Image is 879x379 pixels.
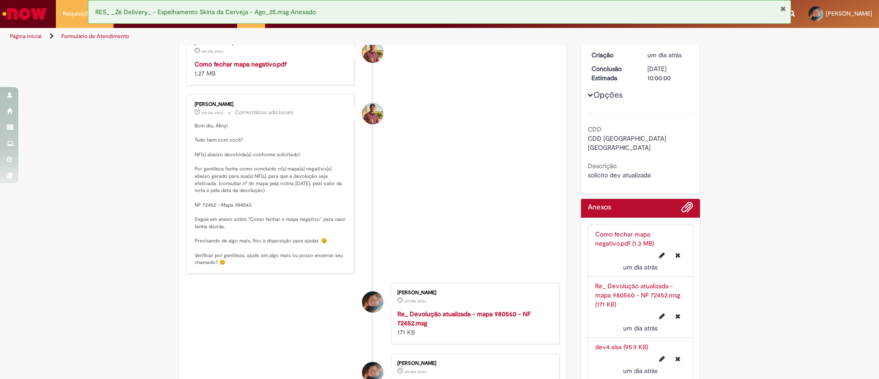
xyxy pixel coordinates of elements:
ul: Trilhas de página [7,28,579,45]
time: 27/08/2025 08:16:35 [623,367,657,375]
span: um dia atrás [201,49,223,54]
div: 1.27 MB [195,60,347,78]
div: [DATE] 10:00:00 [647,64,690,82]
span: um dia atrás [623,367,657,375]
div: 27/08/2025 08:16:45 [647,50,690,60]
div: 171 KB [397,309,550,337]
button: Adicionar anexos [681,201,693,218]
time: 27/08/2025 09:45:27 [201,49,223,54]
a: Formulário de Atendimento [61,33,129,40]
span: um dia atrás [201,110,223,115]
button: Editar nome de arquivo Como fechar mapa negativo.pdf [654,248,670,263]
button: Fechar Notificação [780,5,786,12]
img: ServiceNow [1,5,48,23]
div: [PERSON_NAME] [397,361,550,366]
button: Excluir dev4.xlsx [670,352,686,366]
b: Descrição [588,162,617,170]
time: 27/08/2025 08:16:39 [404,298,426,304]
span: um dia atrás [404,369,426,374]
time: 27/08/2025 08:16:45 [647,51,682,59]
div: [PERSON_NAME] [195,102,347,107]
b: CDD [588,125,602,133]
a: Re_ Devolução atualizada - mapa 980560 - NF 72452.msg (171 KB) [595,282,680,308]
div: Vitor Jeremias Da Silva [362,42,383,63]
a: dev4.xlsx (95.9 KB) [595,343,648,351]
button: Excluir Como fechar mapa negativo.pdf [670,248,686,263]
span: RES_ _Zé Delivery_ - Espelhamento Skina da Cerveja - Ago_25.msg Anexado [95,8,316,16]
button: Excluir Re_ Devolução atualizada - mapa 980560 - NF 72452.msg [670,309,686,324]
a: Página inicial [10,33,42,40]
small: Comentários adicionais [235,109,293,116]
a: Re_ Devolução atualizada - mapa 980560 - NF 72452.msg [397,310,531,327]
span: um dia atrás [647,51,682,59]
span: Requisições [63,9,95,18]
span: [PERSON_NAME] [826,10,872,17]
dt: Criação [585,50,641,60]
span: um dia atrás [623,263,657,271]
div: Aliny Souza Lira [362,291,383,313]
span: um dia atrás [404,298,426,304]
span: CDD [GEOGRAPHIC_DATA] [GEOGRAPHIC_DATA] [588,134,668,152]
p: Bom dia, Aliny! Tudo bem com você? NF(s) abaixo devolvida(s) conforme solicitado! Por gentileza f... [195,122,347,266]
span: um dia atrás [623,324,657,332]
time: 27/08/2025 08:16:39 [623,324,657,332]
button: Editar nome de arquivo dev4.xlsx [654,352,670,366]
h2: Anexos [588,203,611,212]
time: 27/08/2025 09:45:27 [623,263,657,271]
span: solicito dev atualizada [588,171,651,179]
div: [PERSON_NAME] [397,290,550,296]
div: Vitor Jeremias Da Silva [362,103,383,124]
time: 27/08/2025 09:45:09 [201,110,223,115]
button: Editar nome de arquivo Re_ Devolução atualizada - mapa 980560 - NF 72452.msg [654,309,670,324]
a: Como fechar mapa negativo.pdf (1.3 MB) [595,230,654,247]
dt: Conclusão Estimada [585,64,641,82]
time: 27/08/2025 08:16:35 [404,369,426,374]
a: Como fechar mapa negativo.pdf [195,60,287,68]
